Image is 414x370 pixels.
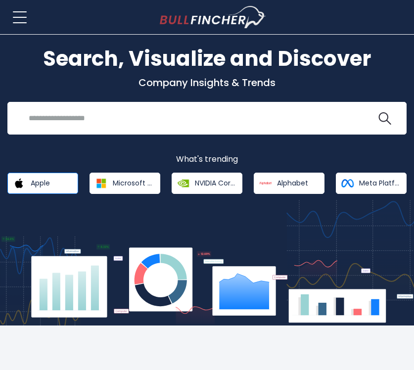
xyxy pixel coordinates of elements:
a: Meta Platforms [336,173,407,194]
span: Microsoft Corporation [113,179,153,187]
a: Microsoft Corporation [90,173,160,194]
a: NVIDIA Corporation [172,173,242,194]
span: Apple [31,179,50,187]
span: Meta Platforms [359,179,400,187]
p: Company Insights & Trends [7,76,407,89]
span: Alphabet [277,179,308,187]
span: NVIDIA Corporation [195,179,235,187]
img: search icon [378,112,391,125]
a: Apple [7,173,78,194]
p: What's trending [7,154,407,165]
a: Go to homepage [160,6,266,29]
h1: Search, Visualize and Discover [7,43,407,74]
a: Alphabet [254,173,324,194]
img: bullfincher logo [160,6,266,29]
